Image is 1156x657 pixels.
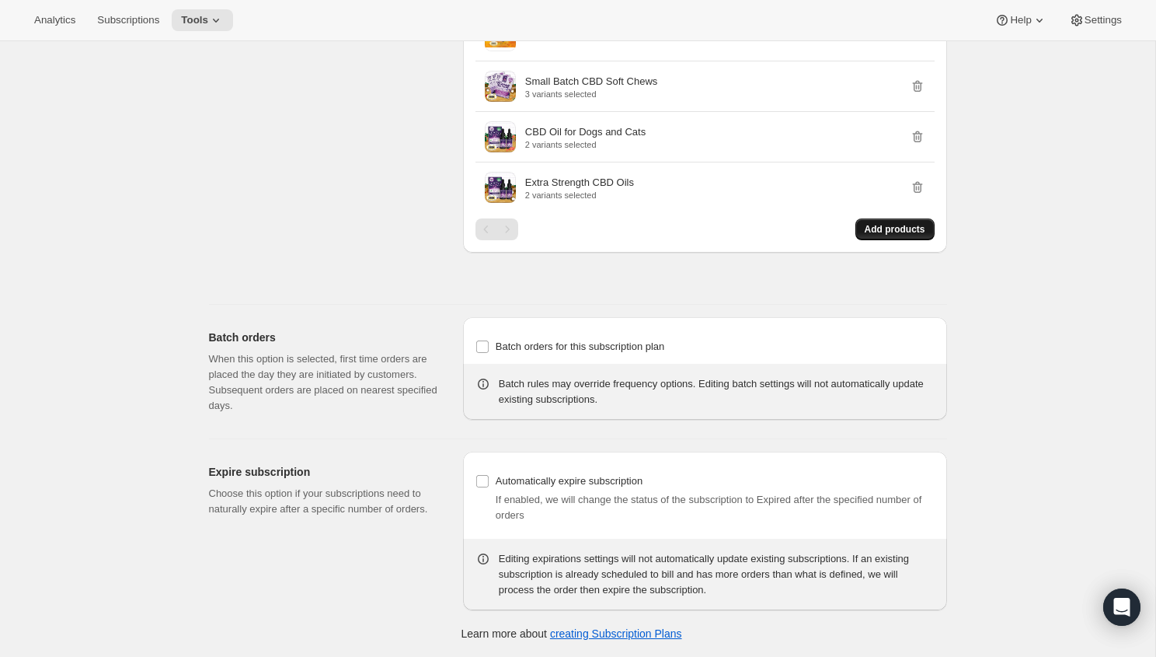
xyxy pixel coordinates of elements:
[172,9,233,31] button: Tools
[855,218,935,240] button: Add products
[475,218,518,240] nav: Pagination
[1060,9,1131,31] button: Settings
[1085,14,1122,26] span: Settings
[525,140,646,149] p: 2 variants selected
[865,223,925,236] span: Add products
[25,9,85,31] button: Analytics
[1010,14,1031,26] span: Help
[496,341,665,352] span: Batch orders for this subscription plan
[499,551,935,598] div: Editing expirations settings will not automatically update existing subscriptions. If an existing...
[525,124,646,140] p: CBD Oil for Dogs and Cats
[461,626,681,641] p: Learn more about
[88,9,169,31] button: Subscriptions
[97,14,159,26] span: Subscriptions
[525,190,634,200] p: 2 variants selected
[550,627,682,640] a: creating Subscription Plans
[209,330,438,345] h2: Batch orders
[496,475,642,487] span: Automatically expire subscription
[485,71,516,102] img: Small Batch CBD Soft Chews
[485,121,516,152] img: CBD Oil for Dogs and Cats
[525,89,658,99] p: 3 variants selected
[525,175,634,190] p: Extra Strength CBD Oils
[985,9,1056,31] button: Help
[34,14,75,26] span: Analytics
[1103,589,1140,626] div: Open Intercom Messenger
[525,74,658,89] p: Small Batch CBD Soft Chews
[209,464,438,480] h2: Expire subscription
[209,351,438,414] p: When this option is selected, first time orders are placed the day they are initiated by customer...
[496,494,921,521] span: If enabled, we will change the status of the subscription to Expired after the specified number o...
[499,376,935,407] div: Batch rules may override frequency options. Editing batch settings will not automatically update ...
[485,172,516,203] img: Extra Strength CBD Oils
[181,14,208,26] span: Tools
[209,486,438,517] p: Choose this option if your subscriptions need to naturally expire after a specific number of orders.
